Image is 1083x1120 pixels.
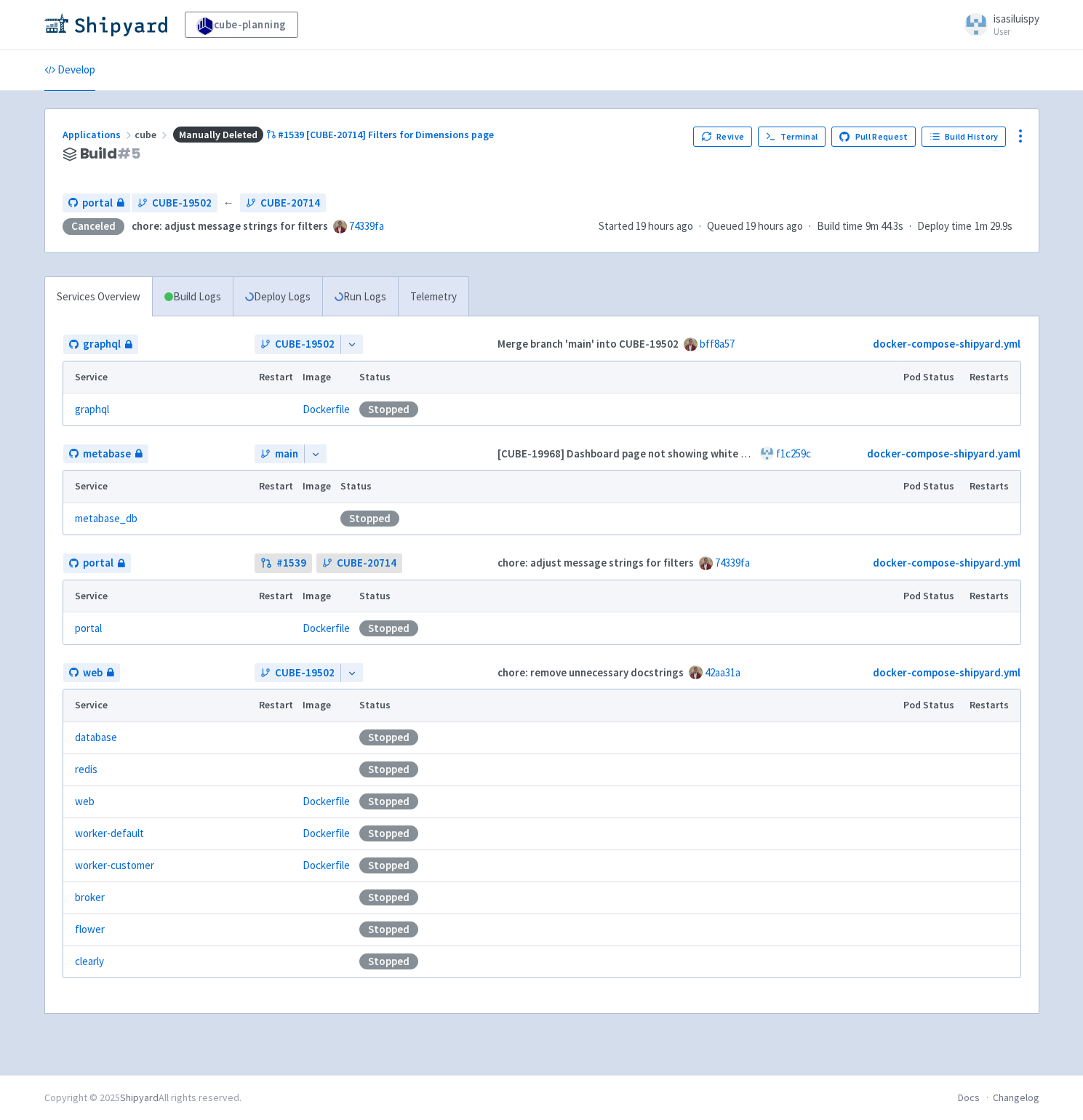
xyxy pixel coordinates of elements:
a: database [75,729,117,746]
a: portal [63,553,131,573]
div: Stopped [359,953,418,969]
a: #1539 [255,553,312,573]
a: Run Logs [322,277,398,317]
th: Restarts [964,580,1020,612]
time: 19 hours ago [636,219,693,233]
div: Stopped [340,511,399,527]
a: isasiluispy User [956,13,1039,36]
a: Dockerfile [303,794,350,808]
a: f1c259c [776,447,811,460]
th: Service [63,689,255,721]
a: metabase [63,444,148,464]
span: 9m 44.3s [866,218,903,235]
span: CUBE-19502 [152,195,212,212]
th: Restart [255,361,298,393]
div: Stopped [359,401,418,417]
span: isasiluispy [994,12,1039,25]
span: CUBE-19502 [275,336,335,353]
span: CUBE-20714 [337,555,396,572]
th: Status [354,689,898,721]
a: worker-customer [75,857,154,874]
a: Terminal [758,127,826,147]
th: Status [354,361,898,393]
strong: chore: adjust message strings for filters [132,219,328,233]
a: web [75,793,95,810]
a: Dockerfile [303,826,350,840]
span: graphql [83,336,121,353]
a: flower [75,921,105,938]
a: portal [75,620,102,637]
th: Status [354,580,898,612]
a: CUBE-20714 [240,193,326,213]
span: Build time [817,218,863,235]
span: Started [599,219,693,233]
a: docker-compose-shipyard.yml [873,337,1020,351]
a: CUBE-20714 [316,553,402,573]
strong: chore: adjust message strings for filters [497,556,694,569]
th: Pod Status [898,471,964,503]
span: Manually Deleted [173,127,263,143]
a: docker-compose-shipyard.yaml [867,447,1020,460]
small: User [994,27,1039,36]
span: main [275,446,298,463]
a: Changelog [993,1091,1039,1104]
th: Restart [255,471,298,503]
div: Stopped [359,761,418,777]
a: Dockerfile [303,621,350,635]
a: cube-planning [185,12,298,38]
a: Develop [44,50,95,91]
th: Pod Status [898,689,964,721]
th: Image [297,689,354,721]
a: Dockerfile [303,858,350,872]
span: metabase [83,446,131,463]
a: CUBE-19502 [255,335,340,354]
a: clearly [75,953,104,970]
a: portal [63,193,130,213]
a: CUBE-19502 [255,663,340,683]
a: Docs [958,1091,980,1104]
a: Shipyard [120,1091,159,1104]
span: 1m 29.9s [975,218,1012,235]
span: portal [82,195,113,212]
a: Pull Request [831,127,916,147]
strong: Merge branch 'main' into CUBE-19502 [497,337,679,351]
div: Copyright © 2025 All rights reserved. [44,1090,241,1105]
a: docker-compose-shipyard.yml [873,556,1020,569]
a: metabase_db [75,511,137,527]
a: graphql [63,335,138,354]
strong: chore: remove unnecessary docstrings [497,665,684,679]
th: Service [63,361,255,393]
th: Restart [255,580,298,612]
div: Stopped [359,620,418,636]
a: docker-compose-shipyard.yml [873,665,1020,679]
a: redis [75,761,97,778]
a: worker-default [75,825,144,842]
span: cube [135,128,170,141]
th: Status [335,471,898,503]
a: 74339fa [349,219,384,233]
a: Build History [922,127,1006,147]
div: Stopped [359,793,418,809]
div: Stopped [359,857,418,873]
strong: # 1539 [276,555,306,572]
span: Build [80,145,140,162]
a: Manually Deleted#1539 [CUBE-20714] Filters for Dimensions page [170,128,497,141]
span: Deploy time [917,218,972,235]
a: main [255,444,304,464]
div: Stopped [359,729,418,745]
th: Restarts [964,689,1020,721]
img: Shipyard logo [44,13,167,36]
a: graphql [75,401,109,418]
strong: [CUBE-19968] Dashboard page not showing white background (#83) [497,447,826,460]
a: 74339fa [715,556,750,569]
time: 19 hours ago [746,219,803,233]
a: Dockerfile [303,402,350,416]
a: Deploy Logs [233,277,322,317]
a: broker [75,889,105,906]
th: Image [297,361,354,393]
a: Services Overview [45,277,152,317]
a: bff8a57 [700,337,735,351]
th: Restarts [964,361,1020,393]
a: 42aa31a [705,665,740,679]
a: CUBE-19502 [132,193,217,213]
